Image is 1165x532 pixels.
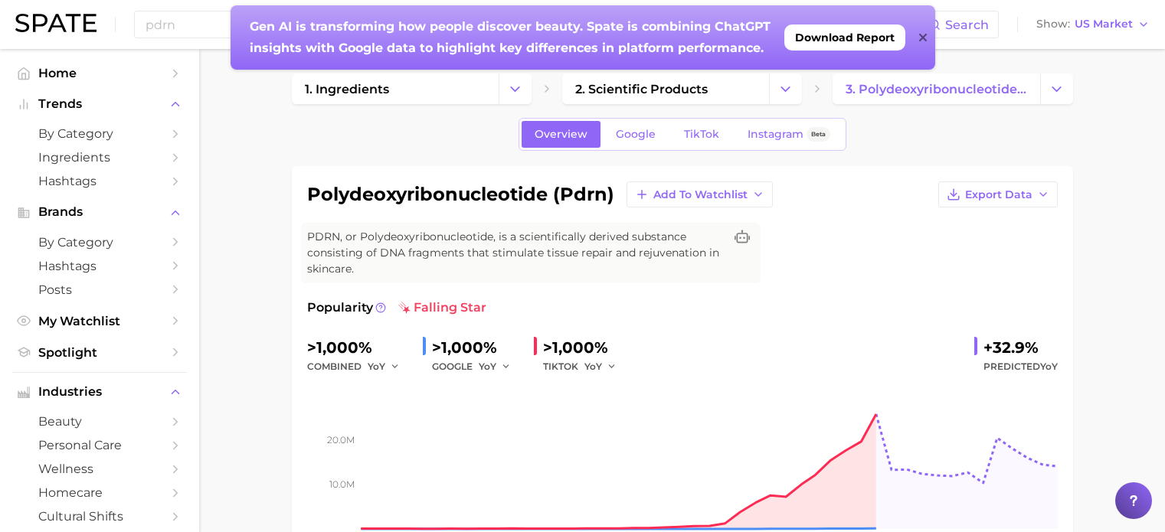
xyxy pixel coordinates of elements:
span: Add to Watchlist [653,188,748,201]
span: YoY [1040,361,1058,372]
a: wellness [12,457,187,481]
span: 3. polydeoxyribonucleotide (pdrn) [846,82,1026,96]
span: Predicted [983,357,1058,376]
span: US Market [1075,20,1133,28]
a: personal care [12,433,187,457]
a: cultural shifts [12,504,187,528]
span: YoY [479,360,496,373]
span: Posts [38,282,161,297]
a: 1. ingredients [292,73,499,104]
span: Home [38,66,161,80]
span: 2. scientific products [575,82,708,96]
div: combined [307,357,411,376]
button: Export Data [938,181,1058,207]
a: 3. polydeoxyribonucleotide (pdrn) [833,73,1039,104]
span: My Watchlist [38,314,161,328]
span: Export Data [965,188,1032,201]
button: Change Category [1040,73,1073,104]
span: Industries [38,385,161,399]
button: ShowUS Market [1032,15,1154,34]
span: >1,000% [307,338,372,357]
a: Google [603,121,669,148]
button: Trends [12,93,187,116]
a: Hashtags [12,254,187,278]
a: InstagramBeta [735,121,843,148]
span: wellness [38,462,161,476]
input: Search here for a brand, industry, or ingredient [144,11,928,38]
span: YoY [368,360,385,373]
span: Hashtags [38,259,161,273]
a: homecare [12,481,187,504]
span: >1,000% [543,338,608,357]
a: by Category [12,122,187,145]
button: Add to Watchlist [627,181,773,207]
span: Brands [38,205,161,219]
span: Search [945,18,989,32]
img: falling star [398,302,411,314]
span: by Category [38,126,161,141]
span: Show [1036,20,1070,28]
span: 1. ingredients [305,82,389,96]
span: YoY [584,360,602,373]
span: PDRN, or Polydeoxyribonucleotide, is a scientifically derived substance consisting of DNA fragmen... [307,229,724,277]
div: +32.9% [983,335,1058,360]
a: Overview [522,121,600,148]
button: Industries [12,380,187,403]
span: Hashtags [38,174,161,188]
span: by Category [38,235,161,250]
span: falling star [398,299,486,317]
span: Beta [811,128,826,141]
a: Ingredients [12,145,187,169]
span: Instagram [748,128,803,141]
span: TikTok [684,128,719,141]
a: beauty [12,410,187,433]
button: Brands [12,201,187,224]
span: cultural shifts [38,509,161,524]
button: YoY [479,357,512,376]
a: TikTok [671,121,732,148]
a: My Watchlist [12,309,187,333]
span: Spotlight [38,345,161,360]
a: Spotlight [12,341,187,364]
span: Popularity [307,299,373,317]
div: GOOGLE [432,357,522,376]
img: SPATE [15,14,97,32]
span: personal care [38,438,161,452]
button: Change Category [769,73,802,104]
div: TIKTOK [543,357,627,376]
span: Overview [535,128,587,141]
h1: polydeoxyribonucleotide (pdrn) [307,185,614,204]
button: YoY [368,357,401,376]
span: Trends [38,97,161,111]
span: >1,000% [432,338,497,357]
button: YoY [584,357,617,376]
a: Home [12,61,187,85]
button: Change Category [499,73,532,104]
span: beauty [38,414,161,429]
span: Google [616,128,656,141]
span: Ingredients [38,150,161,165]
a: Posts [12,278,187,302]
a: Hashtags [12,169,187,193]
a: 2. scientific products [562,73,769,104]
a: by Category [12,230,187,254]
span: homecare [38,485,161,500]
